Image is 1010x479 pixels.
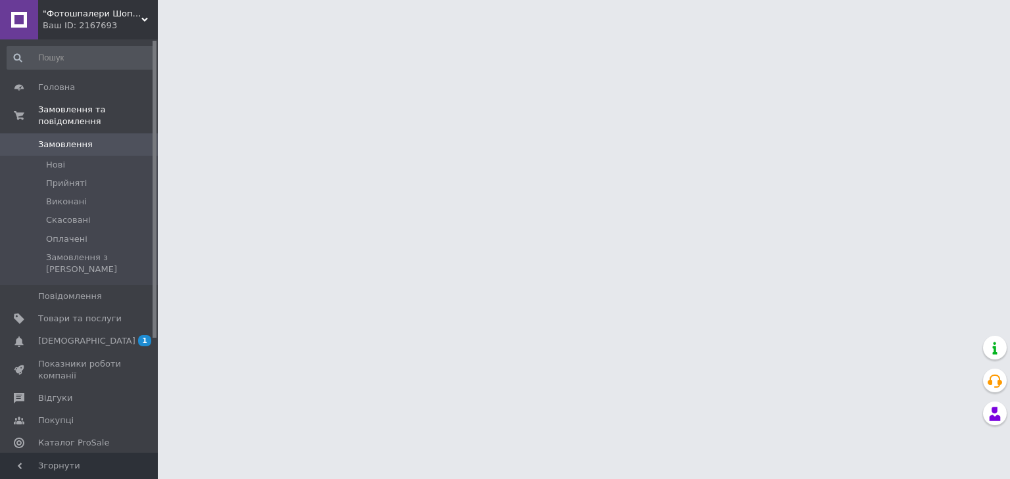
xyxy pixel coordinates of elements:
span: Головна [38,81,75,93]
span: Відгуки [38,392,72,404]
span: Оплачені [46,233,87,245]
span: Покупці [38,415,74,426]
span: Замовлення та повідомлення [38,104,158,127]
span: [DEMOGRAPHIC_DATA] [38,335,135,347]
span: Замовлення з [PERSON_NAME] [46,252,154,275]
span: "Фотошпалери Шоп" Інтернет магазин [43,8,141,20]
span: Товари та послуги [38,313,122,325]
span: Прийняті [46,177,87,189]
input: Пошук [7,46,155,70]
span: Каталог ProSale [38,437,109,449]
span: Скасовані [46,214,91,226]
span: Нові [46,159,65,171]
span: Показники роботи компанії [38,358,122,382]
span: Виконані [46,196,87,208]
div: Ваш ID: 2167693 [43,20,158,32]
span: 1 [138,335,151,346]
span: Замовлення [38,139,93,150]
span: Повідомлення [38,290,102,302]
